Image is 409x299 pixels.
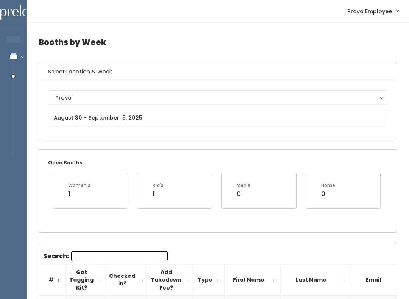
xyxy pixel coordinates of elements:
th: Last Name: activate to sort column ascending [281,264,349,296]
th: First Name: activate to sort column ascending [225,264,281,296]
div: Women's [68,182,91,189]
div: Provo [55,93,380,102]
th: Email: activate to sort column ascending [349,264,405,296]
label: Search: [44,251,168,261]
div: 1 [153,189,164,199]
div: 1 [68,189,91,199]
button: Provo [48,90,387,105]
th: #: activate to sort column descending [39,264,66,296]
div: Men's [237,182,250,189]
small: Open Booths [48,159,82,166]
h6: Select Location & Week [39,62,397,81]
div: Kid's [153,182,164,189]
h4: Booths by Week [39,32,397,53]
input: Search: [71,251,168,261]
div: 0 [321,189,335,199]
th: Got Tagging Kit?: activate to sort column ascending [66,264,105,296]
th: Type: activate to sort column ascending [193,264,225,296]
th: Add Takedown Fee?: activate to sort column ascending [147,264,193,296]
span: Provo Employee [347,7,392,16]
a: Provo Employee [340,3,406,19]
th: Checked in?: activate to sort column ascending [105,264,147,296]
input: August 30 - September 5, 2025 [48,111,387,125]
div: 0 [237,189,250,199]
div: Home [321,182,335,189]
